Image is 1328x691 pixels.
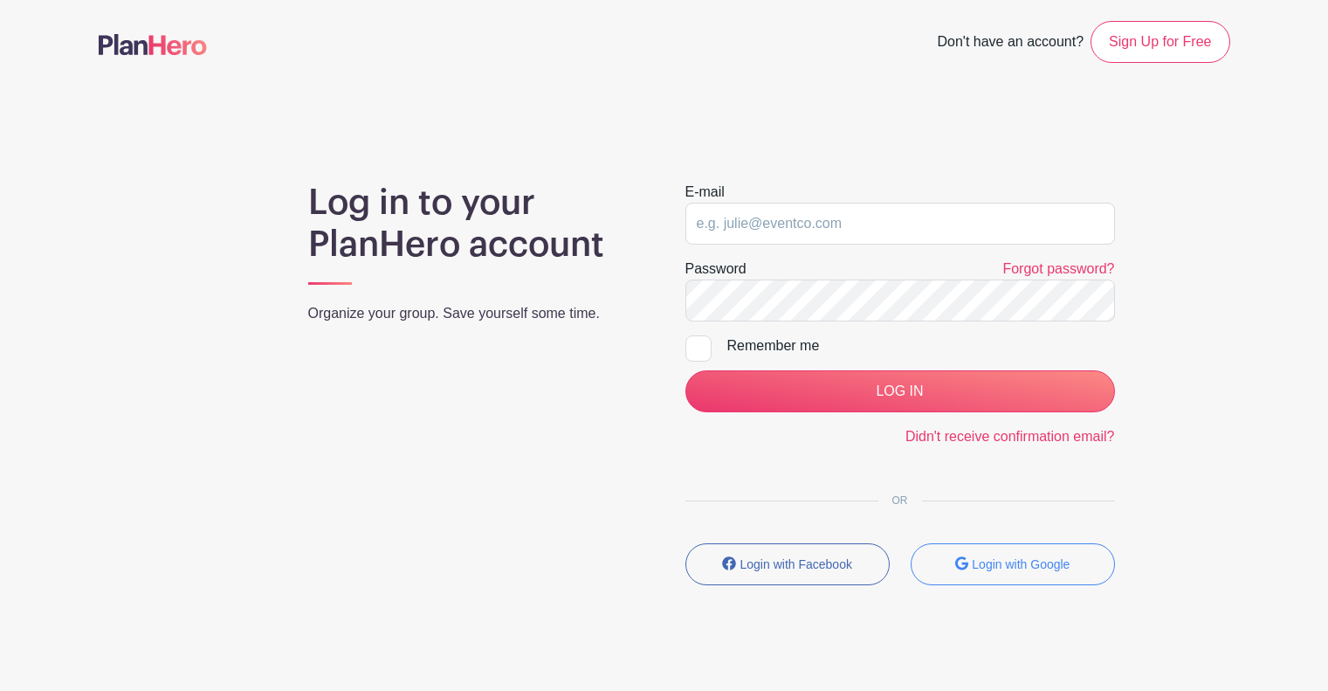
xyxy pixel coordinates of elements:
div: Remember me [727,335,1115,356]
small: Login with Facebook [740,557,852,571]
label: E-mail [685,182,725,203]
a: Sign Up for Free [1091,21,1229,63]
span: Don't have an account? [937,24,1084,63]
span: OR [878,494,922,507]
a: Forgot password? [1002,261,1114,276]
input: e.g. julie@eventco.com [685,203,1115,245]
input: LOG IN [685,370,1115,412]
button: Login with Facebook [685,543,890,585]
label: Password [685,259,747,280]
img: logo-507f7623f17ff9eddc593b1ce0a138ce2505c220e1c5a4e2b4648c50719b7d32.svg [99,34,207,55]
button: Login with Google [911,543,1115,585]
small: Login with Google [972,557,1070,571]
a: Didn't receive confirmation email? [905,429,1115,444]
p: Organize your group. Save yourself some time. [308,303,643,324]
h1: Log in to your PlanHero account [308,182,643,266]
